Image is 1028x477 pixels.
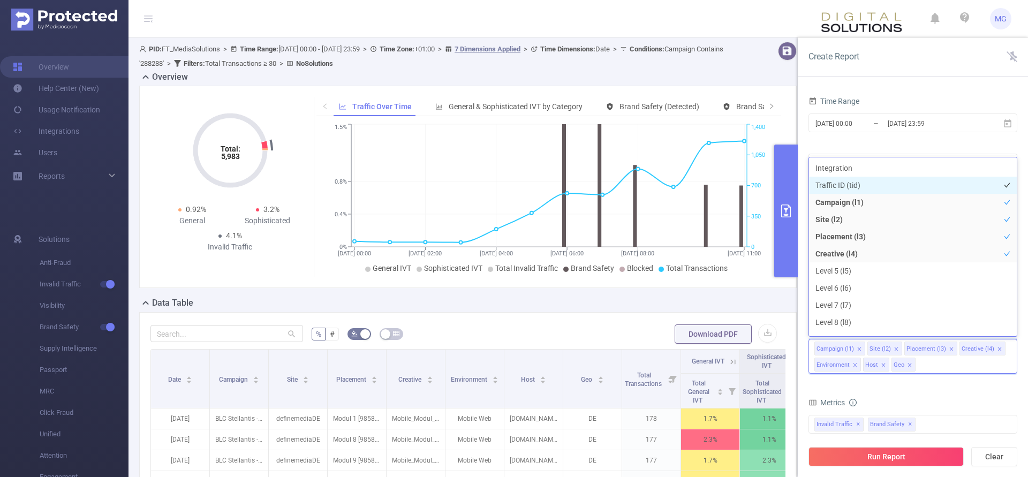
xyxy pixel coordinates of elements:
div: Creative (l4) [962,342,994,356]
i: icon: left [322,103,328,109]
p: Mobile Web [445,450,504,471]
span: > [360,45,370,53]
p: DE [563,450,622,471]
i: icon: check [1004,251,1010,257]
i: icon: check [1004,233,1010,240]
div: Sort [253,375,259,381]
span: 4.1% [226,231,242,240]
tspan: [DATE] 00:00 [338,250,371,257]
tspan: 350 [751,213,761,220]
i: icon: caret-up [303,375,309,378]
span: > [435,45,445,53]
p: 2.3% [740,450,798,471]
h2: Data Table [152,297,193,309]
li: Campaign (l1) [809,194,1017,211]
span: Host [521,376,536,383]
i: icon: line-chart [339,103,346,110]
tspan: 5,983 [221,152,239,161]
i: icon: close [881,362,886,369]
span: Traffic Over Time [352,102,412,111]
p: Modul 9 [9858790] [328,450,386,471]
div: Sort [492,375,498,381]
span: > [164,59,174,67]
span: MRC [40,381,128,402]
span: Metrics [808,398,845,407]
li: Level 7 (l7) [809,297,1017,314]
i: icon: caret-up [717,387,723,390]
p: Mobile_Modul_8_Services.zip [5571857] [387,429,445,450]
tspan: 1,400 [751,124,765,131]
span: Total Invalid Traffic [495,264,558,272]
div: Environment [817,358,850,372]
li: Site (l2) [867,342,902,355]
i: Filter menu [724,374,739,408]
span: ✕ [908,418,912,431]
div: Sophisticated [230,215,306,226]
tspan: 0.4% [335,211,347,218]
span: MG [995,8,1007,29]
p: 177 [622,429,681,450]
li: Campaign (l1) [814,342,865,355]
p: 1.1% [740,408,798,429]
p: definemediaDE [269,429,327,450]
span: Reports [39,172,65,180]
p: Mobile Web [445,408,504,429]
p: DE [563,408,622,429]
span: Invalid Traffic [814,418,864,431]
i: icon: caret-down [372,379,377,382]
i: icon: caret-up [372,375,377,378]
div: Sort [303,375,309,381]
span: Creative [398,376,423,383]
i: icon: caret-down [303,379,309,382]
span: Total Transactions [666,264,728,272]
p: 1.7% [681,408,739,429]
button: Download PDF [675,324,752,344]
span: Brand Safety [40,316,128,338]
span: Environment [451,376,489,383]
span: Campaign [219,376,250,383]
p: Mobile_Modul_1_HeaderVideo.zip [5571850] [387,408,445,429]
p: 178 [622,408,681,429]
i: Filter menu [783,374,798,408]
i: icon: check [1004,302,1010,308]
span: Date [540,45,610,53]
li: Environment [814,358,861,372]
p: Modul 1 [9858782] [328,408,386,429]
span: Click Fraud [40,402,128,423]
span: Sophisticated IVT [747,353,786,369]
span: # [330,330,335,338]
b: Filters : [184,59,205,67]
div: Host [865,358,878,372]
span: Total Transactions [625,372,663,388]
i: icon: caret-down [493,379,498,382]
p: [DOMAIN_NAME] [504,450,563,471]
li: Integration [809,160,1017,177]
div: Campaign (l1) [817,342,854,356]
span: Create Report [808,51,859,62]
i: icon: caret-down [598,379,603,382]
li: Geo [891,358,916,372]
i: icon: caret-down [427,379,433,382]
i: icon: check [1004,216,1010,223]
div: Sort [540,375,546,381]
span: Brand Safety [571,264,614,272]
i: icon: close [997,346,1002,353]
a: Users [13,142,57,163]
b: Time Range: [240,45,278,53]
div: Invalid Traffic [192,241,268,253]
p: [DATE] [151,450,209,471]
li: Host [863,358,889,372]
i: icon: check [1004,319,1010,325]
a: Overview [13,56,69,78]
div: Sort [371,375,377,381]
i: icon: bg-colors [351,330,358,337]
tspan: 0 [751,244,754,251]
tspan: 1,050 [751,152,765,158]
span: Geo [581,376,594,383]
tspan: 1.5% [335,124,347,131]
i: icon: caret-up [253,375,259,378]
span: Visibility [40,295,128,316]
input: Start date [814,116,901,131]
i: icon: caret-down [253,379,259,382]
b: No Solutions [296,59,333,67]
